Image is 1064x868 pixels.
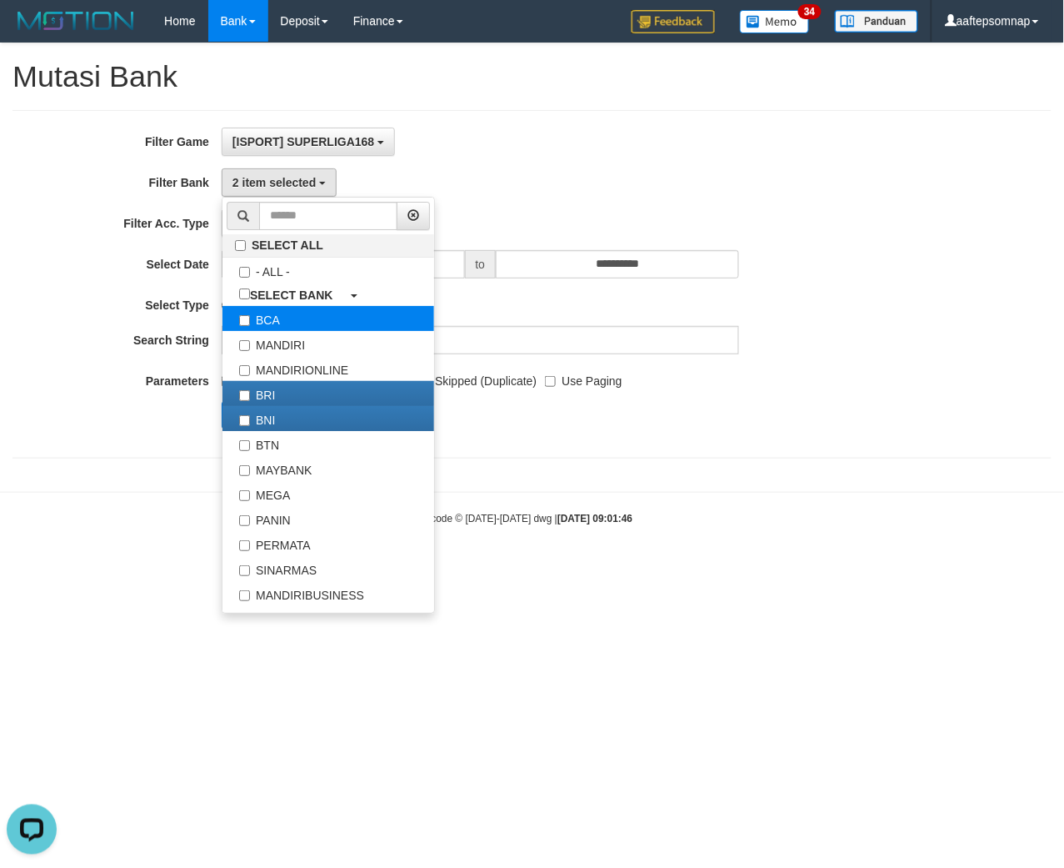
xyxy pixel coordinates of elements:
label: OVO [222,606,434,631]
input: SINARMAS [239,565,250,576]
input: PERMATA [239,540,250,551]
input: Use Paging [545,376,556,387]
label: - ALL - [222,258,434,283]
b: SELECT BANK [250,288,333,302]
input: - ALL - [239,267,250,278]
label: PERMATA [222,531,434,556]
span: to [465,250,497,278]
input: MEGA [239,490,250,501]
button: [ISPORT] SUPERLIGA168 [222,128,395,156]
label: BTN [222,431,434,456]
label: MAYBANK [222,456,434,481]
span: 34 [798,4,821,19]
input: PANIN [239,515,250,526]
input: MANDIRIBUSINESS [239,590,250,601]
h1: Mutasi Bank [12,60,1052,93]
label: MEGA [222,481,434,506]
button: Open LiveChat chat widget [7,7,57,57]
input: BRI [239,390,250,401]
span: 2 item selected [232,176,316,189]
label: BCA [222,306,434,331]
small: code © [DATE]-[DATE] dwg | [432,513,633,524]
input: BNI [239,415,250,426]
button: 2 item selected [222,168,337,197]
img: MOTION_logo.png [12,8,139,33]
input: BTN [239,440,250,451]
label: PANIN [222,506,434,531]
input: MANDIRI [239,340,250,351]
a: SELECT BANK [222,283,434,306]
label: SELECT ALL [222,234,434,257]
span: [ISPORT] SUPERLIGA168 [232,135,374,148]
input: SELECT BANK [239,288,250,299]
label: MANDIRIONLINE [222,356,434,381]
label: SINARMAS [222,556,434,581]
strong: [DATE] 09:01:46 [557,513,632,524]
label: MANDIRI [222,331,434,356]
img: Button%20Memo.svg [740,10,810,33]
img: Feedback.jpg [632,10,715,33]
label: MANDIRIBUSINESS [222,581,434,606]
input: SELECT ALL [235,240,246,251]
input: BCA [239,315,250,326]
label: Show Skipped (Duplicate) [386,367,537,389]
label: BNI [222,406,434,431]
label: Use Paging [545,367,622,389]
input: MAYBANK [239,465,250,476]
input: MANDIRIONLINE [239,365,250,376]
img: panduan.png [835,10,918,33]
label: BRI [222,381,434,406]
